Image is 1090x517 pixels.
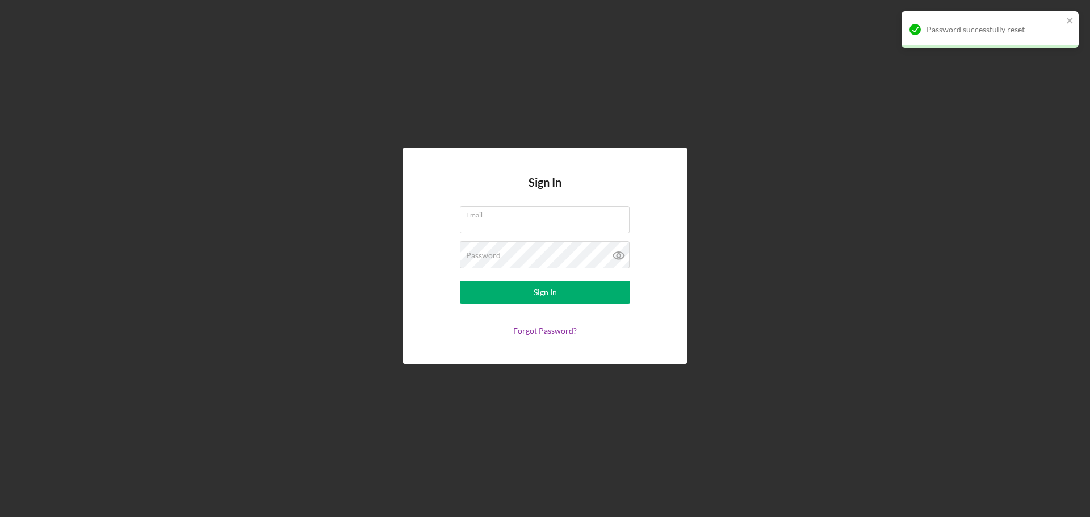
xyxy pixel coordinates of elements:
a: Forgot Password? [513,326,577,335]
div: Password successfully reset [927,25,1063,34]
button: Sign In [460,281,630,304]
div: Sign In [534,281,557,304]
button: close [1066,16,1074,27]
label: Password [466,251,501,260]
label: Email [466,207,630,219]
h4: Sign In [529,176,561,206]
